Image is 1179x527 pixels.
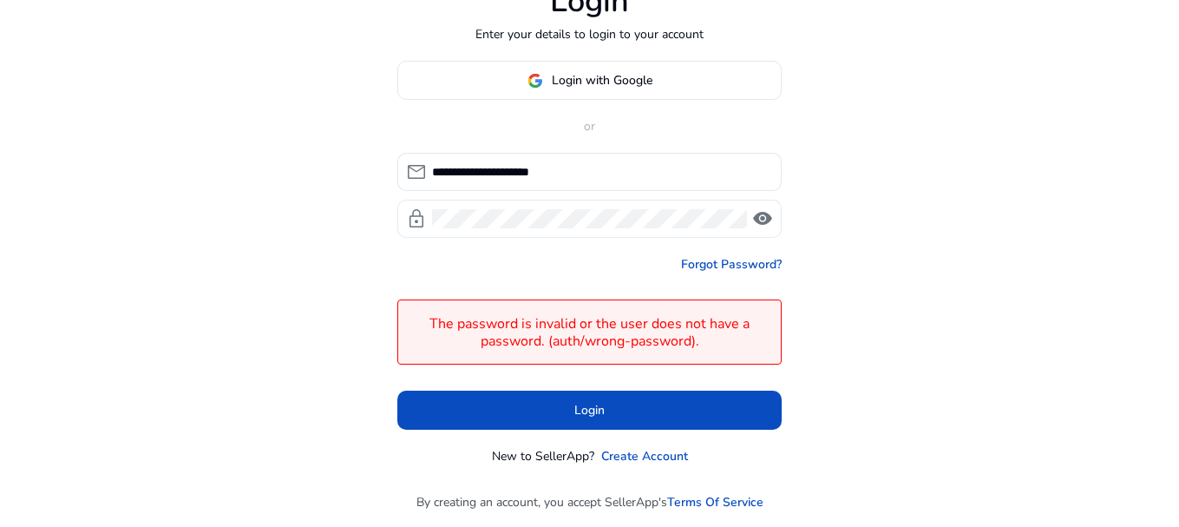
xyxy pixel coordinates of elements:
[752,208,773,229] span: visibility
[406,208,427,229] span: lock
[397,391,782,430] button: Login
[667,493,763,511] a: Terms Of Service
[574,401,605,419] span: Login
[552,71,652,89] span: Login with Google
[406,161,427,182] span: mail
[492,447,594,465] p: New to SellerApp?
[397,117,782,135] p: or
[407,316,772,349] h4: The password is invalid or the user does not have a password. (auth/wrong-password).
[397,61,782,100] button: Login with Google
[601,447,688,465] a: Create Account
[527,73,543,89] img: google-logo.svg
[681,255,782,273] a: Forgot Password?
[475,25,704,43] p: Enter your details to login to your account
